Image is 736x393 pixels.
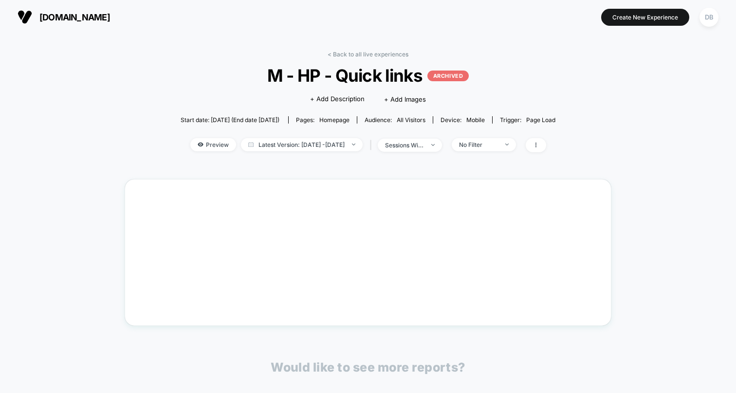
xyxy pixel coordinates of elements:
span: + Add Images [384,95,426,103]
span: Start date: [DATE] (End date [DATE]) [181,116,279,124]
span: + Add Description [310,94,365,104]
a: < Back to all live experiences [328,51,408,58]
button: [DOMAIN_NAME] [15,9,113,25]
span: Device: [433,116,492,124]
div: Audience: [365,116,425,124]
span: All Visitors [397,116,425,124]
img: Visually logo [18,10,32,24]
div: Trigger: [500,116,555,124]
p: Would like to see more reports? [271,360,465,375]
div: Pages: [296,116,350,124]
span: Latest Version: [DATE] - [DATE] [241,138,363,151]
div: sessions with impression [385,142,424,149]
img: calendar [248,142,254,147]
span: Preview [190,138,236,151]
img: end [352,143,355,145]
button: DB [697,7,721,27]
span: Page Load [526,116,555,124]
div: DB [699,8,718,27]
button: Create New Experience [601,9,689,26]
img: end [505,143,509,145]
div: No Filter [459,141,498,148]
span: | [368,138,378,152]
span: homepage [319,116,350,124]
p: ARCHIVED [427,71,469,81]
span: [DOMAIN_NAME] [39,12,110,22]
span: M - HP - Quick links [200,65,537,86]
img: end [431,144,435,146]
span: mobile [466,116,485,124]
